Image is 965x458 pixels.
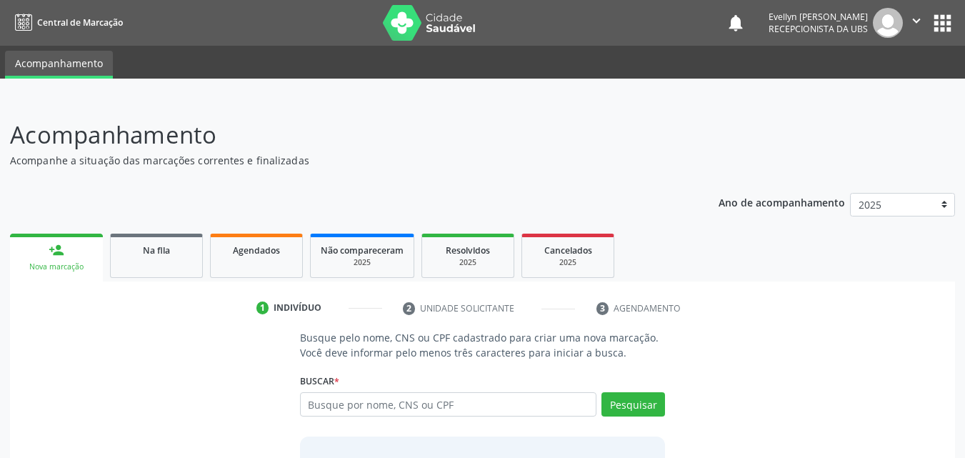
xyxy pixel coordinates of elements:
span: Agendados [233,244,280,257]
span: Recepcionista da UBS [769,23,868,35]
button: apps [930,11,955,36]
span: Cancelados [544,244,592,257]
span: Não compareceram [321,244,404,257]
img: img [873,8,903,38]
span: Central de Marcação [37,16,123,29]
div: Evellyn [PERSON_NAME] [769,11,868,23]
div: 2025 [432,257,504,268]
div: person_add [49,242,64,258]
p: Acompanhamento [10,117,671,153]
i:  [909,13,924,29]
p: Acompanhe a situação das marcações correntes e finalizadas [10,153,671,168]
a: Acompanhamento [5,51,113,79]
p: Ano de acompanhamento [719,193,845,211]
button:  [903,8,930,38]
div: Nova marcação [20,262,93,272]
label: Buscar [300,370,339,392]
div: Indivíduo [274,302,321,314]
button: notifications [726,13,746,33]
div: 1 [256,302,269,314]
a: Central de Marcação [10,11,123,34]
span: Resolvidos [446,244,490,257]
p: Busque pelo nome, CNS ou CPF cadastrado para criar uma nova marcação. Você deve informar pelo men... [300,330,666,360]
input: Busque por nome, CNS ou CPF [300,392,597,417]
div: 2025 [321,257,404,268]
span: Na fila [143,244,170,257]
div: 2025 [532,257,604,268]
button: Pesquisar [601,392,665,417]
